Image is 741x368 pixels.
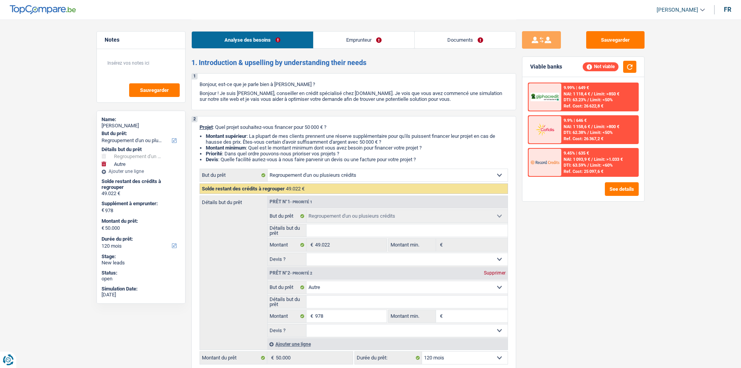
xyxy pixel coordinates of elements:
[206,151,222,157] strong: Priorité
[102,169,180,174] div: Ajouter une ligne
[268,224,307,237] label: Détails but du prêt
[267,338,508,350] div: Ajouter une ligne
[206,145,508,151] li: : Quel est le montant minimum dont vous avez besoin pour financer votre projet ?
[531,155,559,169] img: Record Credits
[206,151,508,157] li: : Dans quel ordre pouvons-nous prioriser vos projets ?
[206,157,508,162] li: : Quelle facilité auriez-vous à nous faire parvenir un devis ou une facture pour votre projet ?
[591,124,593,129] span: /
[200,124,213,130] span: Projet
[102,276,180,282] div: open
[268,310,307,322] label: Montant
[564,169,603,174] div: Ref. Cost: 25 097,6 €
[564,157,590,162] span: NAI: 1 093,9 €
[102,178,180,190] div: Solde restant des crédits à regrouper
[587,97,589,102] span: /
[290,200,312,204] span: - Priorité 1
[290,271,312,275] span: - Priorité 2
[102,260,180,266] div: New leads
[200,352,267,364] label: Montant du prêt
[564,97,586,102] span: DTI: 63.23%
[583,62,618,71] div: Not viable
[564,104,603,109] div: Ref. Cost: 26 622,8 €
[192,32,313,48] a: Analyse des besoins
[590,163,613,168] span: Limit: <60%
[415,32,516,48] a: Documents
[206,133,247,139] strong: Montant supérieur
[591,92,593,97] span: /
[268,281,307,294] label: But du prêt
[268,271,314,276] div: Prêt n°2
[102,286,180,292] div: Simulation Date:
[591,157,593,162] span: /
[206,145,246,151] strong: Montant minimum
[191,58,516,67] h2: 1. Introduction & upselling by understanding their needs
[531,122,559,137] img: Cofidis
[586,31,645,49] button: Sauvegarder
[102,292,180,298] div: [DATE]
[267,352,276,364] span: €
[590,97,613,102] span: Limit: <50%
[436,239,445,251] span: €
[200,196,267,205] label: Détails but du prêt
[10,5,76,14] img: TopCompare Logo
[102,225,104,231] span: €
[389,239,436,251] label: Montant min.
[200,90,508,102] p: Bonjour ! Je suis [PERSON_NAME], conseiller en crédit spécialisé chez [DOMAIN_NAME]. Je vois que ...
[530,63,562,70] div: Viable banks
[605,182,639,196] button: See details
[564,124,590,129] span: NAI: 1 158,6 €
[105,37,177,43] h5: Notes
[657,7,698,13] span: [PERSON_NAME]
[482,271,508,275] div: Supprimer
[564,85,589,90] div: 9.99% | 649 €
[564,136,603,141] div: Ref. Cost: 26 367,2 €
[192,74,198,79] div: 1
[102,123,180,129] div: [PERSON_NAME]
[314,32,414,48] a: Emprunteur
[355,352,422,364] label: Durée du prêt:
[389,310,436,322] label: Montant min.
[206,157,218,162] span: Devis
[268,210,307,222] label: But du prêt
[436,310,445,322] span: €
[587,130,589,135] span: /
[587,163,589,168] span: /
[564,118,587,123] div: 9.9% | 646 €
[594,92,619,97] span: Limit: >850 €
[140,88,169,93] span: Sauvegarder
[102,146,180,153] div: Détails but du prêt
[594,124,619,129] span: Limit: >800 €
[200,124,508,130] p: : Quel projet souhaitez-vous financer pour 50 000 € ?
[102,207,104,213] span: €
[307,310,315,322] span: €
[564,130,586,135] span: DTI: 62.38%
[102,218,179,224] label: Montant du prêt:
[200,81,508,87] p: Bonjour, est-ce que je parle bien à [PERSON_NAME] ?
[192,116,198,122] div: 2
[594,157,623,162] span: Limit: >1.033 €
[206,133,508,145] li: : La plupart de mes clients prennent une réserve supplémentaire pour qu'ils puissent financer leu...
[268,199,314,204] div: Prêt n°1
[102,236,179,242] label: Durée du prêt:
[102,201,179,207] label: Supplément à emprunter:
[650,4,705,16] a: [PERSON_NAME]
[564,92,590,97] span: NAI: 1 118,4 €
[102,130,179,137] label: But du prêt:
[268,296,307,308] label: Détails but du prêt
[200,169,268,181] label: But du prêt
[564,151,589,156] div: 9.45% | 635 €
[724,6,731,13] div: fr
[268,253,307,266] label: Devis ?
[286,186,305,192] span: 49.022 €
[102,190,180,197] div: 49.022 €
[268,239,307,251] label: Montant
[129,83,180,97] button: Sauvegarder
[268,324,307,337] label: Devis ?
[590,130,613,135] span: Limit: <50%
[307,239,315,251] span: €
[102,270,180,276] div: Status:
[102,254,180,260] div: Stage:
[531,93,559,102] img: AlphaCredit
[564,163,586,168] span: DTI: 63.59%
[102,116,180,123] div: Name:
